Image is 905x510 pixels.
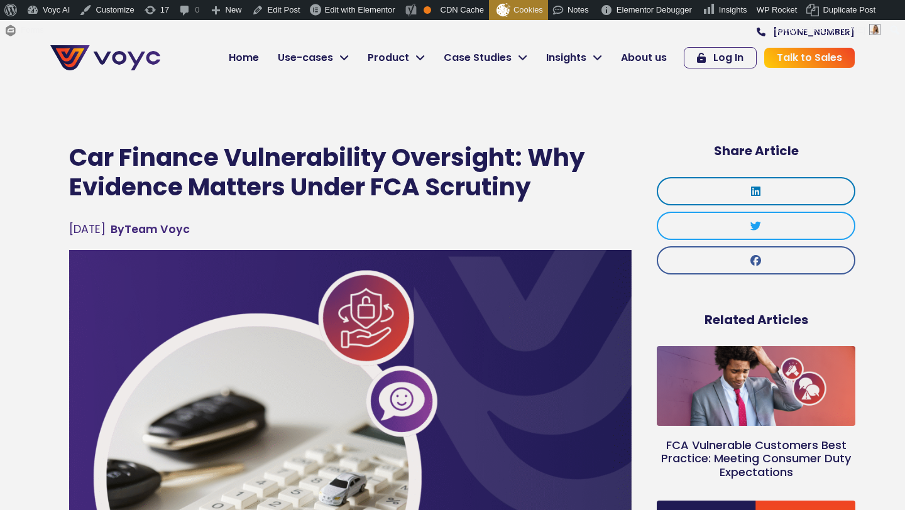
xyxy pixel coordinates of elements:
a: [PHONE_NUMBER] [757,28,855,36]
a: Home [219,45,268,70]
span: Home [229,50,259,65]
h5: Share Article [657,143,855,158]
a: Talk to Sales [764,48,855,68]
a: Howdy, [767,20,886,40]
span: Log In [713,53,743,63]
span: [PERSON_NAME] [798,25,865,35]
h5: Related Articles [657,312,855,327]
div: OK [424,6,431,14]
a: ByTeam Voyc [111,221,190,237]
span: About us [621,50,667,65]
span: Edit with Elementor [325,5,395,14]
span: Talk to Sales [777,53,842,63]
div: Share on facebook [657,246,855,274]
img: voyc-full-logo [50,45,160,70]
a: FCA Vulnerable Customers Best Practice: Meeting Consumer Duty Expectations [661,437,851,480]
time: [DATE] [69,222,106,237]
span: Product [368,50,409,65]
span: By [111,222,124,237]
a: Use-cases [268,45,358,70]
span: Case Studies [444,50,512,65]
a: Product [358,45,434,70]
span: Team Voyc [111,221,190,237]
span: Forms [21,20,44,40]
a: About us [612,45,676,70]
h1: Car Finance Vulnerability Oversight: Why Evidence Matters Under FCA Scrutiny [69,143,632,202]
a: Case Studies [434,45,537,70]
a: Log In [684,47,757,68]
div: Share on linkedin [657,177,855,205]
a: Insights [537,45,612,70]
span: Use-cases [278,50,333,65]
div: Share on twitter [657,212,855,240]
span: Insights [546,50,586,65]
